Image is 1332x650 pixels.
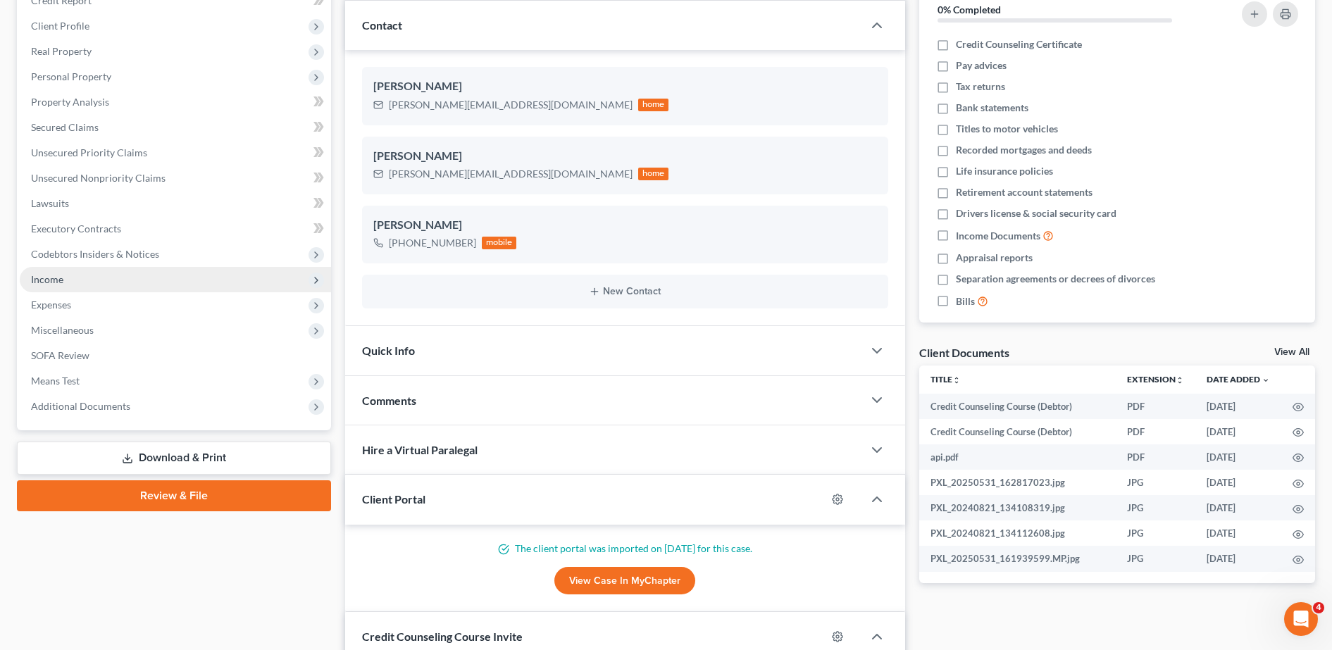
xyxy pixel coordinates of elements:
[1116,520,1195,546] td: JPG
[31,400,130,412] span: Additional Documents
[1195,520,1281,546] td: [DATE]
[1313,602,1324,613] span: 4
[919,470,1116,495] td: PXL_20250531_162817023.jpg
[20,343,331,368] a: SOFA Review
[919,444,1116,470] td: api.pdf
[1195,470,1281,495] td: [DATE]
[20,191,331,216] a: Lawsuits
[1195,546,1281,571] td: [DATE]
[373,217,877,234] div: [PERSON_NAME]
[919,546,1116,571] td: PXL_20250531_161939599.MP.jpg
[373,148,877,165] div: [PERSON_NAME]
[31,197,69,209] span: Lawsuits
[362,630,523,643] span: Credit Counseling Course Invite
[1116,470,1195,495] td: JPG
[20,140,331,165] a: Unsecured Priority Claims
[362,344,415,357] span: Quick Info
[31,70,111,82] span: Personal Property
[1116,546,1195,571] td: JPG
[930,374,961,385] a: Titleunfold_more
[956,80,1005,94] span: Tax returns
[20,115,331,140] a: Secured Claims
[1116,394,1195,419] td: PDF
[938,4,1001,15] strong: 0% Completed
[1284,602,1318,636] iframe: Intercom live chat
[919,419,1116,444] td: Credit Counseling Course (Debtor)
[20,165,331,191] a: Unsecured Nonpriority Claims
[1116,444,1195,470] td: PDF
[362,492,425,506] span: Client Portal
[1195,419,1281,444] td: [DATE]
[956,251,1033,265] span: Appraisal reports
[1195,394,1281,419] td: [DATE]
[956,143,1092,157] span: Recorded mortgages and deeds
[31,172,166,184] span: Unsecured Nonpriority Claims
[1274,347,1309,357] a: View All
[362,18,402,32] span: Contact
[956,185,1093,199] span: Retirement account statements
[554,567,695,595] a: View Case in MyChapter
[956,122,1058,136] span: Titles to motor vehicles
[362,443,478,456] span: Hire a Virtual Paralegal
[1195,495,1281,520] td: [DATE]
[31,45,92,57] span: Real Property
[31,121,99,133] span: Secured Claims
[956,58,1007,73] span: Pay advices
[362,542,888,556] p: The client portal was imported on [DATE] for this case.
[31,324,94,336] span: Miscellaneous
[919,345,1009,360] div: Client Documents
[956,272,1155,286] span: Separation agreements or decrees of divorces
[956,229,1040,243] span: Income Documents
[31,248,159,260] span: Codebtors Insiders & Notices
[956,101,1028,115] span: Bank statements
[17,480,331,511] a: Review & File
[1207,374,1270,385] a: Date Added expand_more
[17,442,331,475] a: Download & Print
[31,299,71,311] span: Expenses
[919,394,1116,419] td: Credit Counseling Course (Debtor)
[20,89,331,115] a: Property Analysis
[919,495,1116,520] td: PXL_20240821_134108319.jpg
[373,78,877,95] div: [PERSON_NAME]
[389,167,633,181] div: [PERSON_NAME][EMAIL_ADDRESS][DOMAIN_NAME]
[31,223,121,235] span: Executory Contracts
[31,375,80,387] span: Means Test
[389,236,476,250] div: [PHONE_NUMBER]
[20,216,331,242] a: Executory Contracts
[1262,376,1270,385] i: expand_more
[956,37,1082,51] span: Credit Counseling Certificate
[919,520,1116,546] td: PXL_20240821_134112608.jpg
[389,98,633,112] div: [PERSON_NAME][EMAIL_ADDRESS][DOMAIN_NAME]
[952,376,961,385] i: unfold_more
[638,168,669,180] div: home
[1176,376,1184,385] i: unfold_more
[362,394,416,407] span: Comments
[31,96,109,108] span: Property Analysis
[956,206,1116,220] span: Drivers license & social security card
[31,146,147,158] span: Unsecured Priority Claims
[1116,419,1195,444] td: PDF
[373,286,877,297] button: New Contact
[482,237,517,249] div: mobile
[1127,374,1184,385] a: Extensionunfold_more
[956,294,975,308] span: Bills
[31,20,89,32] span: Client Profile
[956,164,1053,178] span: Life insurance policies
[1116,495,1195,520] td: JPG
[638,99,669,111] div: home
[1195,444,1281,470] td: [DATE]
[31,273,63,285] span: Income
[31,349,89,361] span: SOFA Review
